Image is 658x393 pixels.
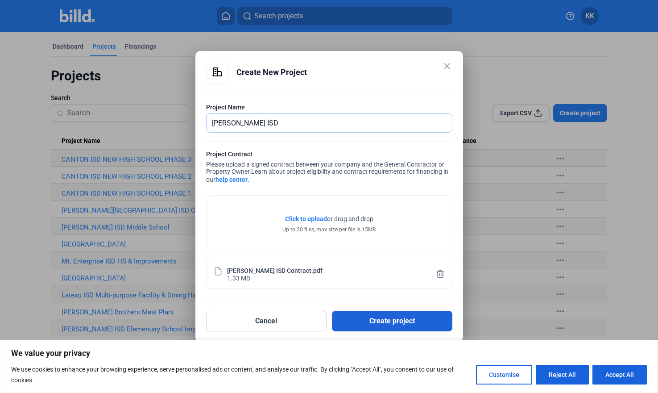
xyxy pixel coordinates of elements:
button: Create project [332,311,452,331]
div: [PERSON_NAME] ISD Contract.pdf [227,266,323,274]
button: Reject All [536,365,589,385]
span: or drag and drop [327,214,373,223]
div: 1.33 MB [227,274,250,281]
button: Cancel [206,311,327,331]
div: Up to 20 files, max size per file is 15MB [282,226,376,234]
mat-icon: close [442,61,452,71]
a: help center [215,176,248,183]
button: Customise [476,365,532,385]
p: We use cookies to enhance your browsing experience, serve personalised ads or content, and analys... [11,364,469,385]
div: Project Name [206,103,452,112]
button: Accept All [592,365,647,385]
div: Please upload a signed contract between your company and the General Contractor or Property Owner. [206,150,452,186]
div: Create New Project [236,62,452,83]
div: Project Contract [206,150,452,161]
p: We value your privacy [11,348,647,359]
span: Click to upload [285,215,327,222]
span: Learn about project eligibility and contract requirements for financing in our . [206,168,448,183]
